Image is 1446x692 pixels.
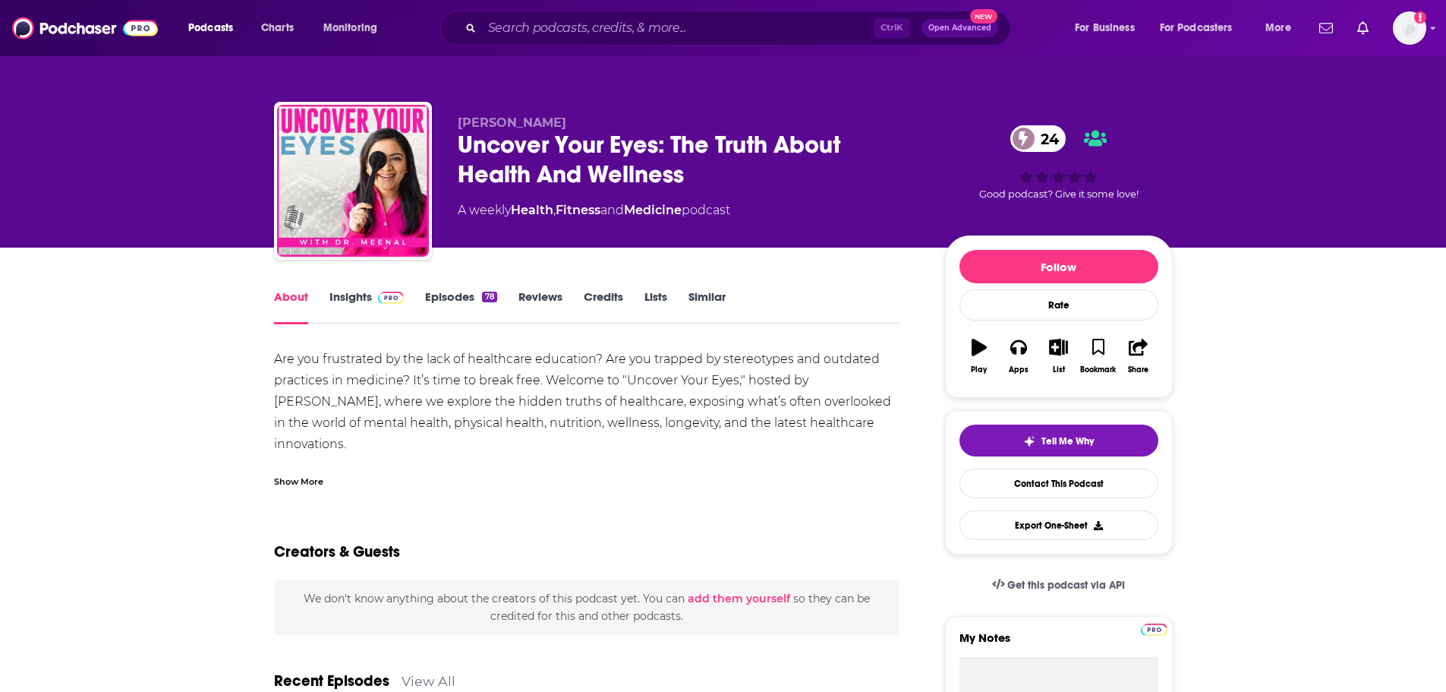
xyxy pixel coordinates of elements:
span: Logged in as Ashley_Beenen [1393,11,1426,45]
span: , [553,203,556,217]
button: Export One-Sheet [959,510,1158,540]
a: About [274,289,308,324]
span: Get this podcast via API [1007,579,1125,592]
div: 78 [482,292,496,302]
a: Show notifications dropdown [1313,15,1339,41]
button: open menu [178,16,253,40]
a: Reviews [518,289,562,324]
button: Open AdvancedNew [921,19,998,37]
span: Open Advanced [928,24,991,32]
div: Rate [959,289,1158,321]
button: open menu [1064,16,1154,40]
div: A weekly podcast [458,201,730,220]
div: List [1053,365,1065,374]
a: Episodes78 [425,289,496,324]
span: Charts [261,17,294,39]
button: open menu [1150,16,1255,40]
img: User Profile [1393,11,1426,45]
span: For Podcasters [1160,17,1233,39]
a: Medicine [624,203,682,217]
img: tell me why sparkle [1023,435,1035,447]
button: tell me why sparkleTell Me Why [959,425,1158,457]
button: Play [959,329,999,384]
a: Show notifications dropdown [1351,15,1375,41]
div: Bookmark [1080,365,1116,374]
button: add them yourself [688,592,790,605]
a: Contact This Podcast [959,469,1158,498]
button: Apps [999,329,1038,384]
span: New [970,9,997,24]
a: Credits [584,289,623,324]
div: Search podcasts, credits, & more... [455,11,1025,46]
span: We don't know anything about the creators of this podcast yet . You can so they can be credited f... [304,592,870,622]
a: Similar [688,289,726,324]
span: 24 [1025,125,1066,152]
button: Share [1118,329,1158,384]
button: open menu [313,16,397,40]
span: Tell Me Why [1041,435,1094,447]
button: Follow [959,250,1158,283]
a: Pro website [1141,621,1167,636]
img: Uncover Your Eyes: The Truth About Health And Wellness [277,105,429,257]
div: 24Good podcast? Give it some love! [945,115,1173,210]
img: Podchaser Pro [378,292,405,304]
button: open menu [1255,16,1310,40]
button: List [1038,329,1078,384]
a: Recent Episodes [274,671,389,690]
span: [PERSON_NAME] [458,115,566,130]
label: My Notes [959,630,1158,657]
a: Get this podcast via API [980,567,1138,604]
a: Fitness [556,203,600,217]
img: Podchaser Pro [1141,624,1167,636]
div: Play [971,365,987,374]
span: For Business [1075,17,1135,39]
a: View All [402,673,455,689]
span: Podcasts [188,17,233,39]
span: Good podcast? Give it some love! [979,188,1139,200]
a: Charts [251,16,303,40]
span: Ctrl K [874,18,909,38]
button: Show profile menu [1393,11,1426,45]
span: More [1265,17,1291,39]
span: and [600,203,624,217]
a: InsightsPodchaser Pro [329,289,405,324]
button: Bookmark [1079,329,1118,384]
span: Monitoring [323,17,377,39]
img: Podchaser - Follow, Share and Rate Podcasts [12,14,158,43]
div: Apps [1009,365,1029,374]
div: Share [1128,365,1148,374]
input: Search podcasts, credits, & more... [482,16,874,40]
a: 24 [1010,125,1066,152]
a: Lists [644,289,667,324]
a: Health [511,203,553,217]
h2: Creators & Guests [274,542,400,561]
svg: Add a profile image [1414,11,1426,24]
